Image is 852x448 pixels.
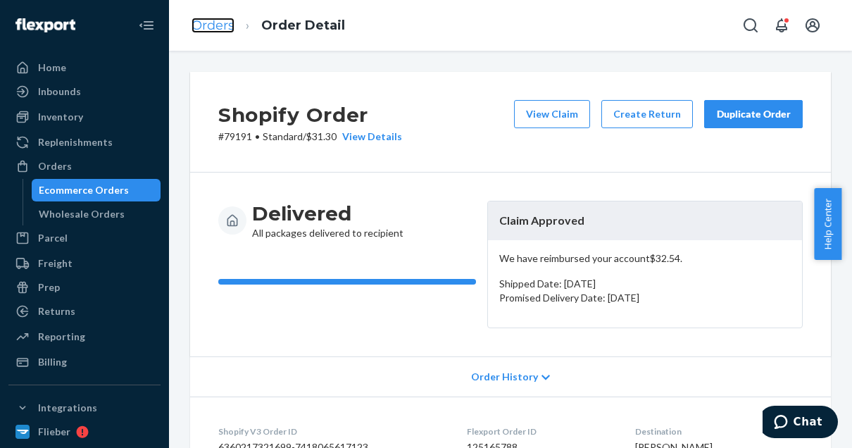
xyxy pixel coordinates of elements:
div: Ecommerce Orders [39,183,129,197]
a: Home [8,56,161,79]
a: Reporting [8,325,161,348]
div: Integrations [38,401,97,415]
div: All packages delivered to recipient [252,201,403,240]
div: Freight [38,256,73,270]
span: Standard [263,130,303,142]
a: Order Detail [261,18,345,33]
div: Duplicate Order [716,107,791,121]
dt: Flexport Order ID [467,425,613,437]
iframe: Opens a widget where you can chat to one of our agents [763,406,838,441]
button: Open notifications [768,11,796,39]
p: Promised Delivery Date: [DATE] [499,291,791,305]
p: # 79191 / $31.30 [218,130,402,144]
a: Orders [192,18,234,33]
ol: breadcrumbs [180,5,356,46]
dt: Destination [635,425,803,437]
button: Close Navigation [132,11,161,39]
a: Replenishments [8,131,161,154]
span: Order History [471,370,538,384]
button: View Claim [514,100,590,128]
div: Orders [38,159,72,173]
a: Freight [8,252,161,275]
a: Prep [8,276,161,299]
div: Wholesale Orders [39,207,125,221]
button: Duplicate Order [704,100,803,128]
a: Inventory [8,106,161,128]
a: Ecommerce Orders [32,179,161,201]
div: Prep [38,280,60,294]
button: Integrations [8,397,161,419]
div: Reporting [38,330,85,344]
div: Inventory [38,110,83,124]
div: Returns [38,304,75,318]
div: Billing [38,355,67,369]
p: We have reimbursed your account $32.54 . [499,251,791,266]
a: Orders [8,155,161,178]
a: Returns [8,300,161,323]
a: Billing [8,351,161,373]
a: Flieber [8,421,161,443]
a: Inbounds [8,80,161,103]
div: Parcel [38,231,68,245]
div: Home [38,61,66,75]
a: Wholesale Orders [32,203,161,225]
button: Open Search Box [737,11,765,39]
header: Claim Approved [488,201,802,240]
h2: Shopify Order [218,100,402,130]
dt: Shopify V3 Order ID [218,425,444,437]
button: Help Center [814,188,841,260]
button: Open account menu [798,11,827,39]
div: Replenishments [38,135,113,149]
img: Flexport logo [15,18,75,32]
button: Create Return [601,100,693,128]
div: Inbounds [38,85,81,99]
a: Parcel [8,227,161,249]
h3: Delivered [252,201,403,226]
p: Shipped Date: [DATE] [499,277,791,291]
span: • [255,130,260,142]
div: Flieber [38,425,70,439]
button: View Details [337,130,402,144]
